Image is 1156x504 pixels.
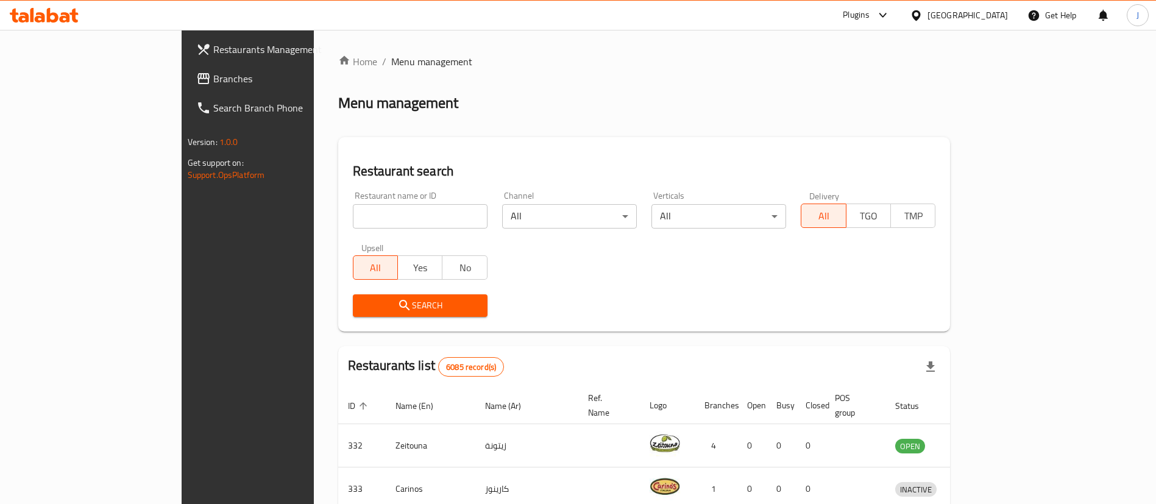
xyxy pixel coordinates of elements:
[186,93,375,122] a: Search Branch Phone
[1136,9,1139,22] span: J
[338,93,458,113] h2: Menu management
[353,162,936,180] h2: Restaurant search
[348,357,505,377] h2: Restaurants list
[363,298,478,313] span: Search
[397,255,442,280] button: Yes
[485,399,537,413] span: Name (Ar)
[927,9,1008,22] div: [GEOGRAPHIC_DATA]
[843,8,870,23] div: Plugins
[640,387,695,424] th: Logo
[835,391,871,420] span: POS group
[391,54,472,69] span: Menu management
[353,204,488,229] input: Search for restaurant name or ID..
[188,134,218,150] span: Version:
[442,255,487,280] button: No
[186,64,375,93] a: Branches
[801,204,846,228] button: All
[213,101,365,115] span: Search Branch Phone
[447,259,482,277] span: No
[767,424,796,467] td: 0
[403,259,438,277] span: Yes
[438,357,504,377] div: Total records count
[890,204,935,228] button: TMP
[896,207,931,225] span: TMP
[767,387,796,424] th: Busy
[650,428,680,458] img: Zeitouna
[213,42,365,57] span: Restaurants Management
[338,54,951,69] nav: breadcrumb
[851,207,886,225] span: TGO
[353,255,398,280] button: All
[382,54,386,69] li: /
[353,294,488,317] button: Search
[809,191,840,200] label: Delivery
[796,387,825,424] th: Closed
[895,399,935,413] span: Status
[916,352,945,382] div: Export file
[358,259,393,277] span: All
[219,134,238,150] span: 1.0.0
[737,387,767,424] th: Open
[439,361,503,373] span: 6085 record(s)
[348,399,371,413] span: ID
[213,71,365,86] span: Branches
[895,483,937,497] span: INACTIVE
[502,204,637,229] div: All
[186,35,375,64] a: Restaurants Management
[695,387,737,424] th: Branches
[650,471,680,502] img: Carinos
[695,424,737,467] td: 4
[651,204,786,229] div: All
[737,424,767,467] td: 0
[475,424,578,467] td: زيتونة
[796,424,825,467] td: 0
[361,243,384,252] label: Upsell
[188,167,265,183] a: Support.OpsPlatform
[188,155,244,171] span: Get support on:
[895,482,937,497] div: INACTIVE
[588,391,625,420] span: Ref. Name
[395,399,449,413] span: Name (En)
[386,424,475,467] td: Zeitouna
[895,439,925,453] span: OPEN
[846,204,891,228] button: TGO
[806,207,841,225] span: All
